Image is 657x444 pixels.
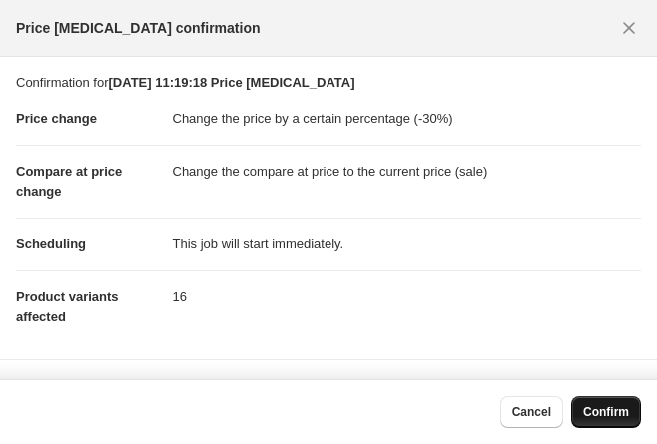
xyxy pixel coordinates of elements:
[16,164,122,199] span: Compare at price change
[500,396,563,428] button: Cancel
[16,73,641,93] p: Confirmation for
[173,218,642,270] dd: This job will start immediately.
[16,111,97,126] span: Price change
[571,396,641,428] button: Confirm
[108,75,354,90] b: [DATE] 11:19:18 Price [MEDICAL_DATA]
[173,270,642,323] dd: 16
[16,18,261,38] span: Price [MEDICAL_DATA] confirmation
[173,145,642,198] dd: Change the compare at price to the current price (sale)
[613,12,645,44] button: Close
[512,404,551,420] span: Cancel
[173,93,642,145] dd: Change the price by a certain percentage (-30%)
[16,236,86,251] span: Scheduling
[16,378,492,393] b: A price [MEDICAL_DATA] like this usually takes a minute or less to complete.
[583,404,629,420] span: Confirm
[16,289,119,324] span: Product variants affected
